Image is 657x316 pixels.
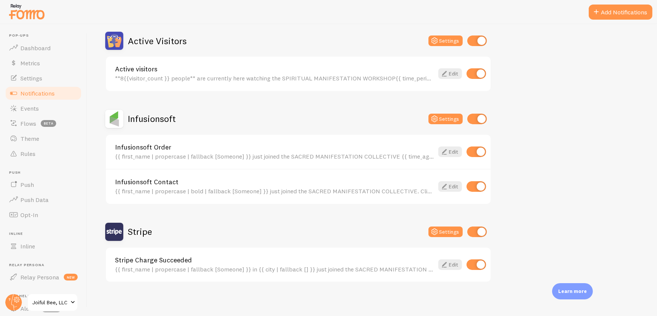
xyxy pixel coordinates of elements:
a: Notifications [5,86,82,101]
span: Settings [20,74,42,82]
a: Infusionsoft Contact [115,179,434,185]
span: new [64,274,78,281]
a: Active visitors [115,66,434,72]
a: Dashboard [5,40,82,55]
span: Rules [20,150,35,157]
span: Relay Persona [20,273,59,281]
div: {{ first_name | propercase | bold | fallback [Someone] }} just joined the SACRED MANIFESTATION CO... [115,188,434,194]
button: Settings [428,114,463,124]
a: Edit [438,146,462,157]
a: Flows beta [5,116,82,131]
span: Opt-In [20,211,38,219]
a: Theme [5,131,82,146]
span: Notifications [20,89,55,97]
a: Relay Persona new [5,270,82,285]
div: {{ first_name | propercase | fallback [Someone] }} just joined the SACRED MANIFESTATION COLLECTIV... [115,153,434,160]
span: Push [20,181,34,188]
span: beta [41,120,56,127]
h2: Infusionsoft [128,113,176,125]
a: Rules [5,146,82,161]
span: Pop-ups [9,33,82,38]
span: Joiful Bee, LLC [32,298,68,307]
span: Flows [20,120,36,127]
a: Inline [5,239,82,254]
a: Joiful Bee, LLC [27,293,78,311]
a: Push Data [5,192,82,207]
span: Push Data [20,196,49,203]
h2: Stripe [128,226,152,237]
img: fomo-relay-logo-orange.svg [8,2,46,21]
a: Edit [438,68,462,79]
button: Settings [428,227,463,237]
div: **8{{visitor_count }} people** are currently here watching the SPIRITUAL MANIFESTATION WORKSHOP{{... [115,75,434,82]
img: Stripe [105,223,123,241]
a: Metrics [5,55,82,71]
img: Infusionsoft [105,110,123,128]
span: Inline [9,231,82,236]
a: Stripe Charge Succeeded [115,257,434,264]
div: {{ first_name | propercase | fallback [Someone] }} in {{ city | fallback [] }} just joined the SA... [115,266,434,273]
a: Opt-In [5,207,82,222]
span: Events [20,105,39,112]
h2: Active Visitors [128,35,187,47]
a: Infusionsoft Order [115,144,434,151]
span: Metrics [20,59,40,67]
p: Learn more [558,288,587,295]
span: Theme [20,135,39,142]
span: Relay Persona [9,263,82,268]
img: Active Visitors [105,32,123,50]
a: Events [5,101,82,116]
span: Push [9,170,82,175]
button: Settings [428,35,463,46]
span: Inline [20,242,35,250]
div: Learn more [552,283,593,299]
a: Push [5,177,82,192]
a: Settings [5,71,82,86]
span: Dashboard [20,44,51,52]
a: Edit [438,181,462,192]
a: Edit [438,259,462,270]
